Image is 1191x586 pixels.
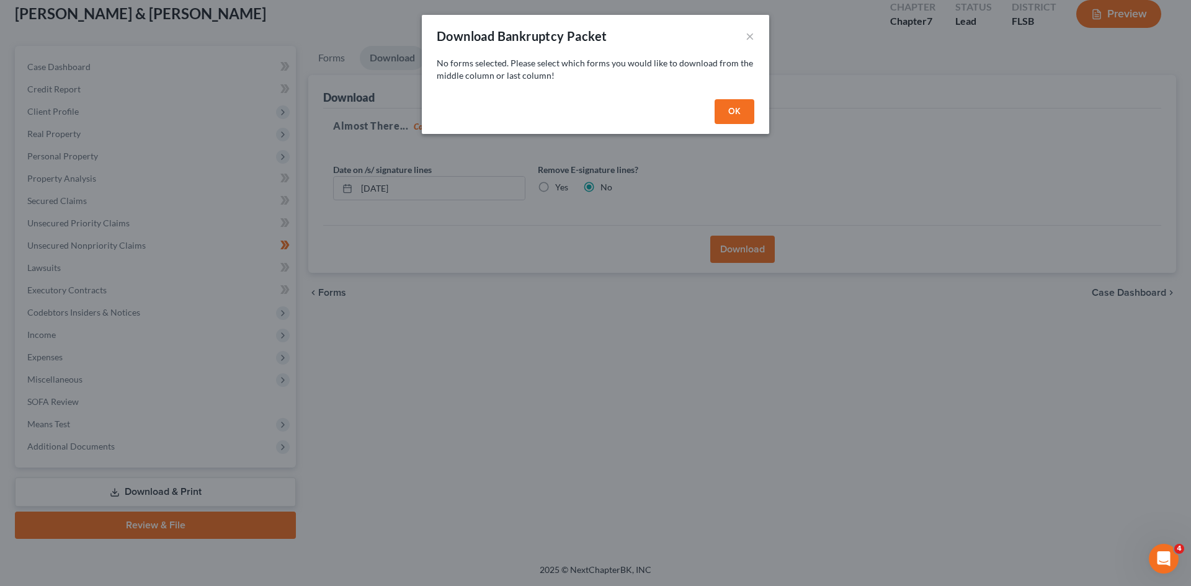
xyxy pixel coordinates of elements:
[715,99,754,124] button: OK
[437,57,754,82] p: No forms selected. Please select which forms you would like to download from the middle column or...
[1149,544,1179,574] iframe: Intercom live chat
[746,29,754,43] button: ×
[437,27,607,45] div: Download Bankruptcy Packet
[1174,544,1184,554] span: 4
